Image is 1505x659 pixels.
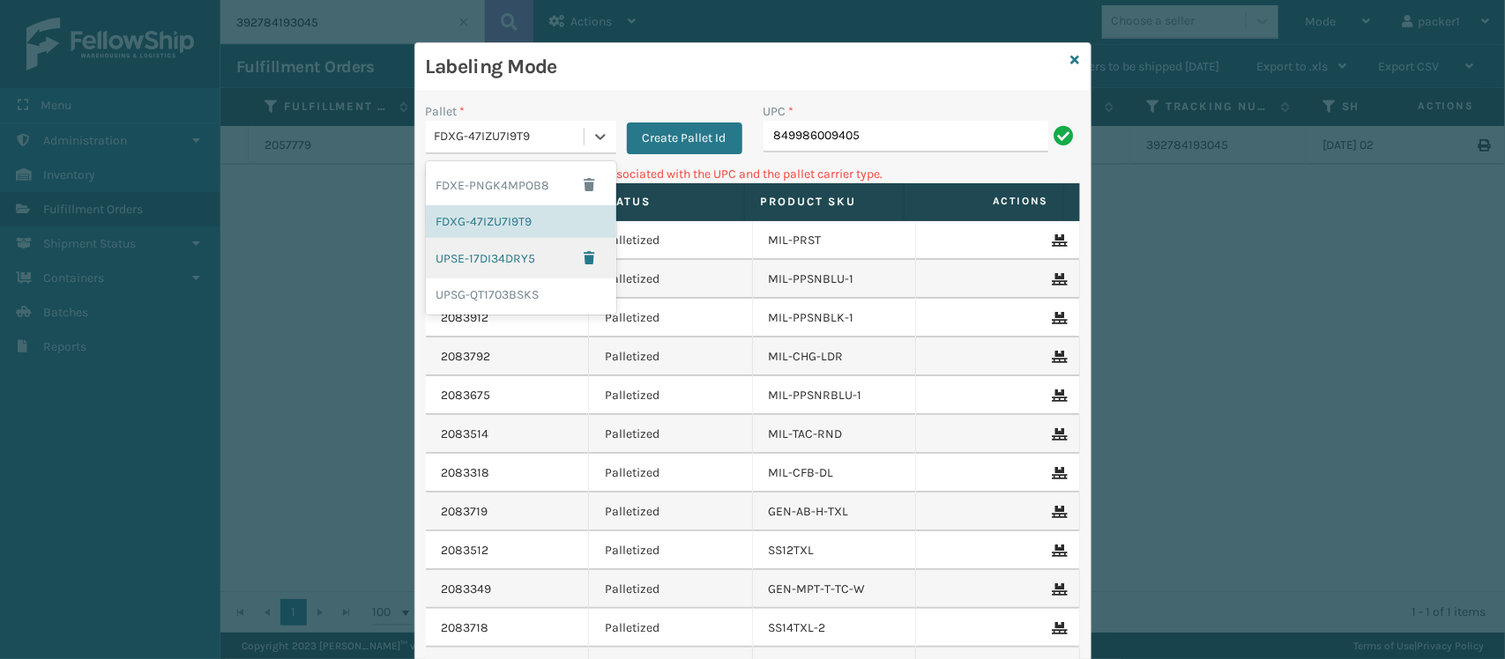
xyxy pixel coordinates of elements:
i: Remove From Pallet [1053,273,1063,285]
td: Palletized [589,609,753,648]
td: Palletized [589,260,753,299]
i: Remove From Pallet [1053,389,1063,402]
h3: Labeling Mode [426,54,1064,80]
a: 2083318 [442,464,490,482]
i: Remove From Pallet [1053,544,1063,557]
a: 2083912 [442,309,489,327]
label: Status [601,194,728,210]
td: GEN-AB-H-TXL [753,492,917,531]
i: Remove From Pallet [1053,583,1063,596]
td: MIL-PPSNBLK-1 [753,299,917,337]
a: 2083514 [442,426,489,443]
td: MIL-PPSNBLU-1 [753,260,917,299]
div: FDXG-47IZU7I9T9 [435,128,585,146]
label: Pallet [426,102,466,121]
td: Palletized [589,492,753,531]
td: MIL-TAC-RND [753,415,917,454]
td: GEN-MPT-T-TC-W [753,570,917,609]
a: 2083349 [442,581,492,598]
i: Remove From Pallet [1053,467,1063,479]
div: UPSE-17DI34DRY5 [426,238,616,278]
td: Palletized [589,299,753,337]
td: Palletized [589,221,753,260]
button: Create Pallet Id [627,122,742,154]
i: Remove From Pallet [1053,312,1063,324]
a: 2083675 [442,387,491,404]
i: Remove From Pallet [1053,234,1063,247]
td: MIL-CFB-DL [753,454,917,492]
label: UPC [764,102,794,121]
td: Palletized [589,376,753,415]
td: SS12TXL [753,531,917,570]
td: Palletized [589,531,753,570]
div: FDXG-47IZU7I9T9 [426,205,616,238]
td: MIL-PRST [753,221,917,260]
i: Remove From Pallet [1053,622,1063,634]
td: Palletized [589,337,753,376]
p: Can't find any fulfillment orders associated with the UPC and the pallet carrier type. [426,165,1080,183]
div: UPSG-QT1703BSKS [426,278,616,311]
td: Palletized [589,415,753,454]
a: 2083512 [442,542,489,559]
a: 2083719 [442,503,488,521]
td: Palletized [589,454,753,492]
label: Product SKU [761,194,888,210]
a: 2083718 [442,619,489,637]
td: SS14TXL-2 [753,609,917,648]
a: 2083792 [442,348,491,366]
div: FDXE-PNGK4MPOB8 [426,165,616,205]
td: Palletized [589,570,753,609]
td: MIL-PPSNRBLU-1 [753,376,917,415]
td: MIL-CHG-LDR [753,337,917,376]
i: Remove From Pallet [1053,506,1063,518]
i: Remove From Pallet [1053,428,1063,441]
span: Actions [910,187,1060,216]
i: Remove From Pallet [1053,351,1063,363]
